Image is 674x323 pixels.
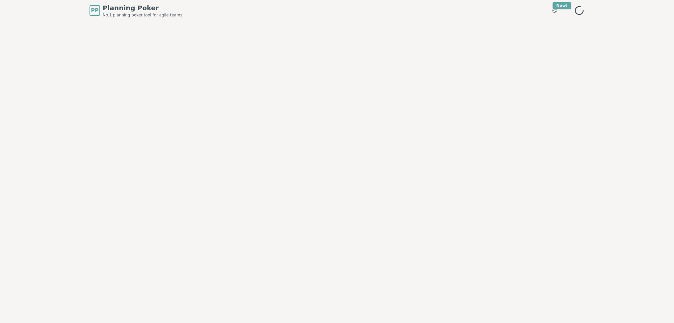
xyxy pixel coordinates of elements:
span: Planning Poker [103,3,182,12]
span: PP [91,7,98,14]
button: New! [549,5,561,16]
span: No.1 planning poker tool for agile teams [103,12,182,18]
div: New! [553,2,571,9]
a: PPPlanning PokerNo.1 planning poker tool for agile teams [90,3,182,18]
